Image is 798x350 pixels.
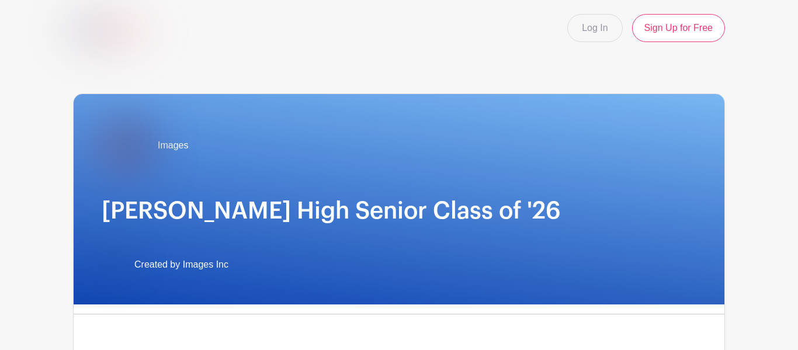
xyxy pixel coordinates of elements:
[567,14,622,42] a: Log In
[632,14,725,42] a: Sign Up for Free
[73,23,145,37] img: logo-507f7623f17ff9eddc593b1ce0a138ce2505c220e1c5a4e2b4648c50719b7d32.svg
[102,197,696,225] h1: [PERSON_NAME] High Senior Class of '26
[158,138,188,153] span: Images
[134,258,228,272] span: Created by Images Inc
[102,253,125,276] img: IMAGES%20logo%20transparenT%20PNG%20s.png
[102,122,148,169] img: Byrnes.jpg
